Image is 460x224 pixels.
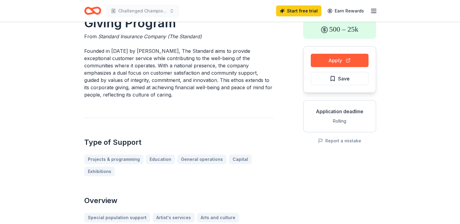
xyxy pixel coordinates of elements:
a: Earn Rewards [324,5,368,16]
div: Application deadline [308,108,371,115]
h2: Overview [84,196,274,205]
div: From [84,33,274,40]
div: Rolling [308,117,371,125]
span: Challenged Champions Equestrian Center [118,7,167,15]
span: Save [338,75,350,83]
span: Standard Insurance Company (The Standard) [98,33,202,39]
button: Apply [311,54,368,67]
h2: Type of Support [84,137,274,147]
a: Projects & programming [84,154,144,164]
a: Exhibitions [84,167,115,176]
button: Report a mistake [318,137,361,144]
button: Challenged Champions Equestrian Center [106,5,179,17]
a: General operations [177,154,227,164]
a: Education [146,154,175,164]
a: Capital [229,154,252,164]
button: Save [311,72,368,85]
p: Founded in [DATE] by [PERSON_NAME], The Standard aims to provide exceptional customer service whi... [84,47,274,98]
a: Home [84,4,101,18]
div: 500 – 25k [303,19,376,39]
a: Start free trial [276,5,321,16]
